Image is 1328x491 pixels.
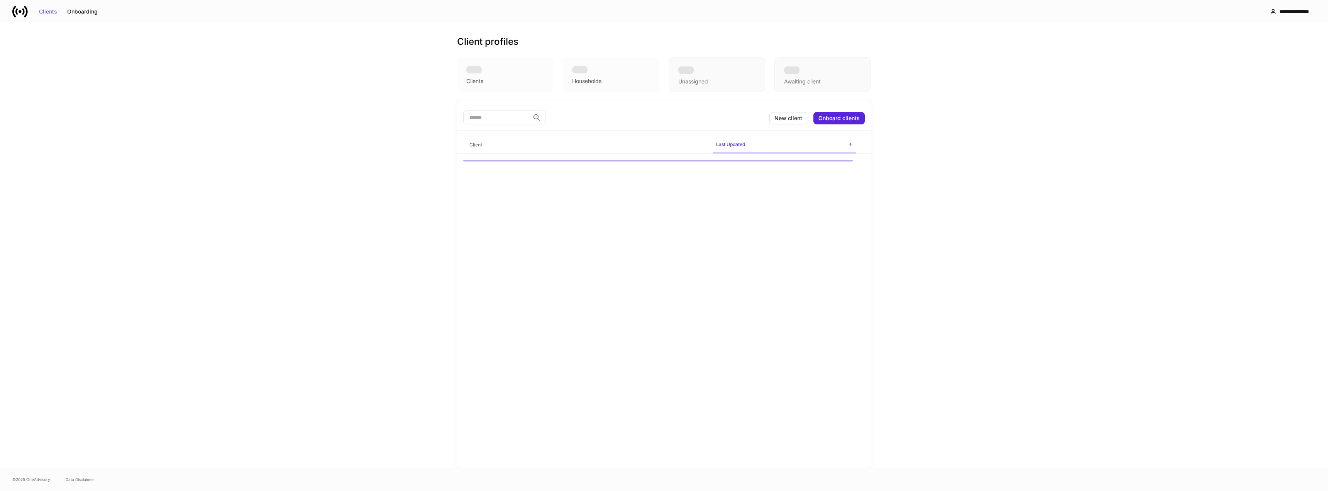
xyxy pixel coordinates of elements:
h3: Client profiles [457,36,518,48]
div: Onboard clients [818,116,860,121]
h6: Client [469,141,482,148]
button: Clients [34,5,62,18]
div: Onboarding [67,9,98,14]
div: Awaiting client [784,78,821,85]
button: Onboarding [62,5,103,18]
h6: Last Updated [716,141,745,148]
span: Client [466,137,707,153]
div: Clients [39,9,57,14]
button: Onboard clients [813,112,865,124]
div: Awaiting client [774,57,871,92]
a: Data Disclaimer [66,476,94,483]
span: Last Updated [713,137,856,153]
div: Unassigned [678,78,708,85]
div: Households [572,77,601,85]
button: New client [769,112,807,124]
span: © 2025 OneAdvisory [12,476,50,483]
div: Clients [466,77,483,85]
div: Unassigned [669,57,765,92]
div: New client [774,116,802,121]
